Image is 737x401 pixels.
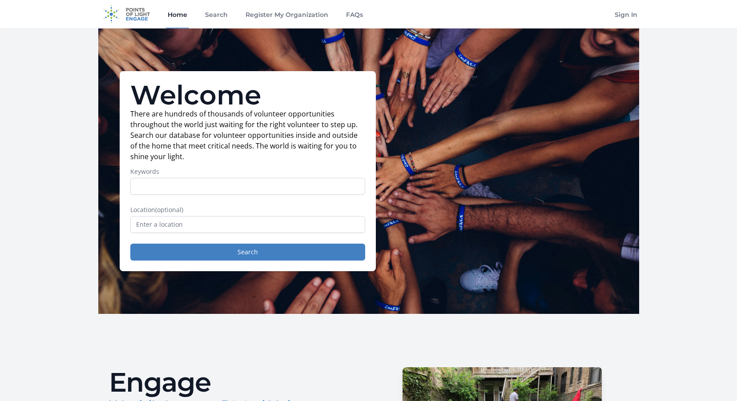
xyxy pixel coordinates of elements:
button: Search [130,244,365,261]
h1: Welcome [130,82,365,108]
span: (optional) [155,205,183,214]
label: Location [130,205,365,214]
input: Enter a location [130,216,365,233]
label: Keywords [130,167,365,176]
h2: Engage [109,369,362,396]
p: There are hundreds of thousands of volunteer opportunities throughout the world just waiting for ... [130,108,365,162]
